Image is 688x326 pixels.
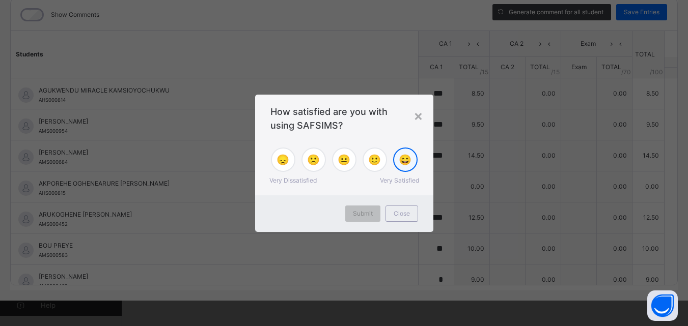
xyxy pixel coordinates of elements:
[338,152,350,167] span: 😐
[399,152,411,167] span: 😄
[414,105,423,126] div: ×
[380,176,419,185] span: Very Satisfied
[269,176,317,185] span: Very Dissatisfied
[647,290,678,321] button: Open asap
[270,105,418,132] span: How satisfied are you with using SAFSIMS?
[368,152,381,167] span: 🙂
[277,152,289,167] span: 😞
[394,209,410,218] span: Close
[353,209,373,218] span: Submit
[307,152,320,167] span: 🙁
